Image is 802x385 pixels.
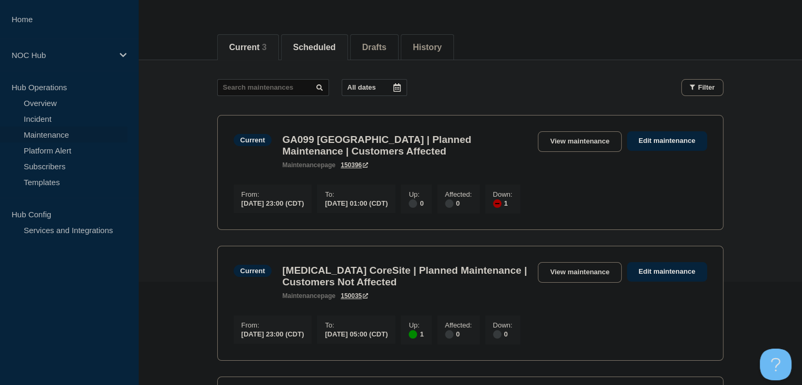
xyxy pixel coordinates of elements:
[229,43,267,52] button: Current 3
[409,198,423,208] div: 0
[445,190,472,198] p: Affected :
[325,321,388,329] p: To :
[12,51,113,60] p: NOC Hub
[241,321,304,329] p: From :
[241,198,304,207] div: [DATE] 23:00 (CDT)
[282,265,527,288] h3: [MEDICAL_DATA] CoreSite | Planned Maintenance | Customers Not Affected
[493,198,513,208] div: 1
[445,321,472,329] p: Affected :
[681,79,723,96] button: Filter
[409,329,423,339] div: 1
[698,83,715,91] span: Filter
[362,43,386,52] button: Drafts
[241,329,304,338] div: [DATE] 23:00 (CDT)
[409,190,423,198] p: Up :
[325,329,388,338] div: [DATE] 05:00 (CDT)
[325,190,388,198] p: To :
[282,161,335,169] p: page
[342,79,407,96] button: All dates
[293,43,336,52] button: Scheduled
[413,43,442,52] button: History
[262,43,267,52] span: 3
[241,190,304,198] p: From :
[341,292,368,300] a: 150035
[325,198,388,207] div: [DATE] 01:00 (CDT)
[282,134,527,157] h3: GA099 [GEOGRAPHIC_DATA] | Planned Maintenance | Customers Affected
[217,79,329,96] input: Search maintenances
[627,262,707,282] a: Edit maintenance
[627,131,707,151] a: Edit maintenance
[493,190,513,198] p: Down :
[445,330,453,339] div: disabled
[347,83,376,91] p: All dates
[240,136,265,144] div: Current
[493,330,501,339] div: disabled
[409,321,423,329] p: Up :
[341,161,368,169] a: 150396
[445,329,472,339] div: 0
[760,349,791,380] iframe: Help Scout Beacon - Open
[445,198,472,208] div: 0
[240,267,265,275] div: Current
[282,292,321,300] span: maintenance
[538,262,621,283] a: View maintenance
[493,321,513,329] p: Down :
[282,292,335,300] p: page
[282,161,321,169] span: maintenance
[409,199,417,208] div: disabled
[445,199,453,208] div: disabled
[409,330,417,339] div: up
[538,131,621,152] a: View maintenance
[493,329,513,339] div: 0
[493,199,501,208] div: down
